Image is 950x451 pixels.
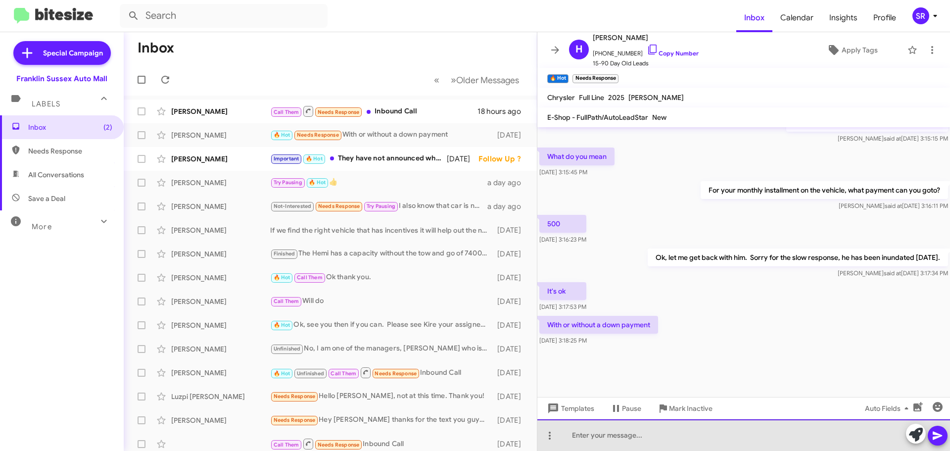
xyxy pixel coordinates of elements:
span: [PERSON_NAME] [628,93,684,102]
span: Not-Interested [274,203,312,209]
span: All Conversations [28,170,84,180]
div: a day ago [487,178,529,188]
button: Mark Inactive [649,400,720,417]
span: Needs Response [28,146,112,156]
span: H [575,42,583,57]
span: Needs Response [274,417,316,423]
button: Apply Tags [801,41,902,59]
a: Copy Number [647,50,699,57]
span: [DATE] 3:16:23 PM [539,236,586,243]
div: Franklin Sussex Auto Mall [16,74,107,84]
span: More [32,222,52,231]
div: 18 hours ago [477,106,529,116]
div: [PERSON_NAME] [171,225,270,235]
a: Profile [865,3,904,32]
div: Inbound Call [270,438,492,450]
div: [PERSON_NAME] [171,178,270,188]
span: said at [884,269,901,277]
div: They have not announced when as of yet, we keep asking our rep and they have not set a date yet. [270,153,447,164]
p: With or without a down payment [539,316,658,334]
div: [DATE] [492,249,529,259]
span: said at [885,202,902,209]
span: 🔥 Hot [274,322,290,328]
div: [DATE] [492,392,529,401]
span: Chrysler [547,93,575,102]
span: Call Them [274,442,299,448]
span: Special Campaign [43,48,103,58]
button: SR [904,7,939,24]
span: Important [274,155,299,162]
span: Pause [622,400,641,417]
button: Auto Fields [857,400,920,417]
span: Auto Fields [865,400,912,417]
span: [DATE] 3:17:53 PM [539,303,586,310]
div: [DATE] [492,344,529,354]
span: Save a Deal [28,194,65,203]
span: New [652,113,666,122]
div: [PERSON_NAME] [171,154,270,164]
span: Unfinished [274,346,301,352]
span: [PERSON_NAME] [593,32,699,44]
span: Call Them [331,370,356,377]
div: Inbound Call [270,105,477,117]
div: [PERSON_NAME] [171,344,270,354]
a: Special Campaign [13,41,111,65]
span: Templates [545,400,594,417]
div: [DATE] [492,130,529,140]
div: [DATE] [492,415,529,425]
div: [PERSON_NAME] [171,130,270,140]
div: [DATE] [492,225,529,235]
div: [DATE] [447,154,478,164]
span: 2025 [608,93,624,102]
span: 🔥 Hot [274,132,290,138]
span: [PERSON_NAME] [DATE] 3:15:15 PM [838,135,948,142]
small: 🔥 Hot [547,74,569,83]
input: Search [120,4,328,28]
nav: Page navigation example [428,70,525,90]
span: Inbox [736,3,772,32]
button: Pause [602,400,649,417]
span: [PERSON_NAME] [DATE] 3:17:34 PM [838,269,948,277]
p: 500 [539,215,586,233]
span: [PHONE_NUMBER] [593,44,699,58]
button: Previous [428,70,445,90]
div: If we find the right vehicle that has incentives it will help out the negative equity [270,225,492,235]
div: [PERSON_NAME] [171,320,270,330]
div: Ok thank you. [270,272,492,283]
button: Templates [537,400,602,417]
span: 🔥 Hot [309,179,326,186]
span: » [451,74,456,86]
div: [DATE] [492,320,529,330]
a: Insights [821,3,865,32]
span: Call Them [274,298,299,304]
h1: Inbox [138,40,174,56]
span: Needs Response [375,370,417,377]
a: Calendar [772,3,821,32]
span: E-Shop - FullPath/AutoLeadStar [547,113,648,122]
div: Ok, see you then if you can. Please see Kire your assigned sales professional when you arrive. [270,319,492,331]
div: [PERSON_NAME] [171,368,270,378]
span: Try Pausing [274,179,302,186]
div: [PERSON_NAME] [171,201,270,211]
div: SR [912,7,929,24]
p: For your monthly installment on the vehicle, what payment can you goto? [701,181,948,199]
div: The Hemi has a capacity without the tow and go of 7400, and with has 8700 [270,248,492,259]
span: (2) [103,122,112,132]
span: Try Pausing [367,203,395,209]
span: Older Messages [456,75,519,86]
span: Needs Response [318,442,360,448]
span: 15-90 Day Old Leads [593,58,699,68]
div: [PERSON_NAME] [171,106,270,116]
span: 🔥 Hot [274,370,290,377]
small: Needs Response [572,74,618,83]
span: « [434,74,439,86]
div: Hey [PERSON_NAME] thanks for the text you guys are great, I'd be open if obviously the price is r... [270,414,492,426]
div: [DATE] [492,368,529,378]
div: Inbound Call [270,366,492,379]
span: Needs Response [297,132,339,138]
div: I also know that car is not on your lot at the moment but if everything goes well with the financ... [270,200,487,212]
span: Inbox [28,122,112,132]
